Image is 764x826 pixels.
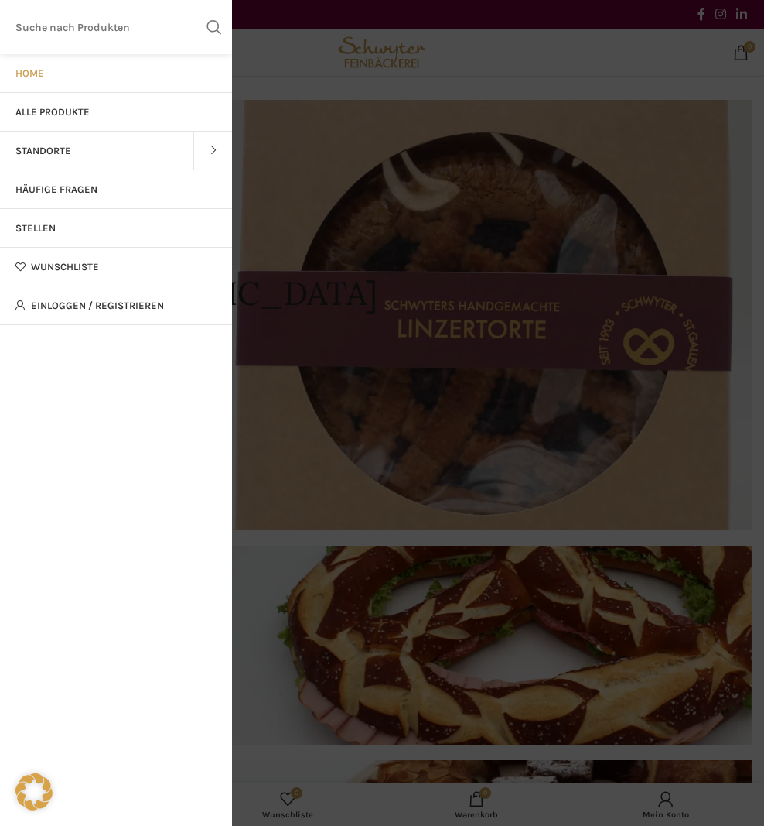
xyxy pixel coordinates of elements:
span: Home [15,67,44,80]
span: Standorte [15,145,71,157]
span: Stellen [15,222,56,235]
span: Wunschliste [31,261,99,273]
span: Häufige Fragen [15,183,97,196]
span: Alle Produkte [15,106,90,118]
